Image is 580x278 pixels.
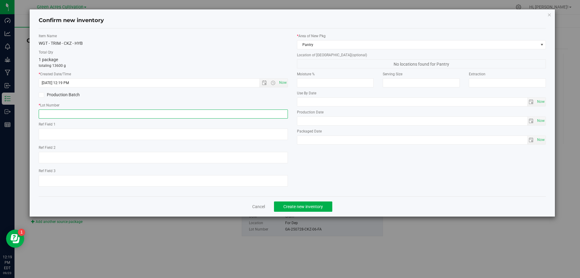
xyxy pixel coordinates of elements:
span: select [527,98,536,106]
span: select [527,136,536,144]
label: Lot Number [39,103,288,108]
span: Open the date view [259,80,269,85]
span: Set Current date [536,97,546,106]
span: No locations found for Pantry [297,59,546,68]
span: Create new inventory [283,204,323,209]
span: Set Current date [278,78,288,87]
label: Ref Field 1 [39,122,288,127]
span: Open the time view [268,80,278,85]
div: WGT - TRIM - CKZ - HYB [39,40,288,47]
label: Total Qty [39,50,288,55]
span: Pantry [297,41,538,49]
span: Set Current date [536,116,546,125]
span: select [527,117,536,125]
span: select [536,136,546,144]
span: 1 package [39,57,58,62]
label: Location of [GEOGRAPHIC_DATA] [297,52,546,58]
iframe: Resource center [6,230,24,248]
button: Create new inventory [274,201,332,212]
label: Ref Field 3 [39,168,288,174]
label: Moisture % [297,71,374,77]
iframe: Resource center unread badge [18,229,25,236]
label: Item Name [39,33,288,39]
label: Use By Date [297,90,546,96]
label: Extraction [469,71,546,77]
a: Cancel [252,204,265,210]
span: Set Current date [536,136,546,144]
label: Packaged Date [297,129,546,134]
h4: Confirm new inventory [39,17,104,25]
span: (optional) [351,53,367,57]
label: Production Batch [39,92,159,98]
label: Serving Size [383,71,460,77]
label: Ref Field 2 [39,145,288,150]
label: Created Date/Time [39,71,288,77]
label: Area of New Pkg [297,33,546,39]
p: totaling 13600 g [39,63,288,68]
span: select [536,98,546,106]
label: Production Date [297,110,546,115]
span: select [536,117,546,125]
